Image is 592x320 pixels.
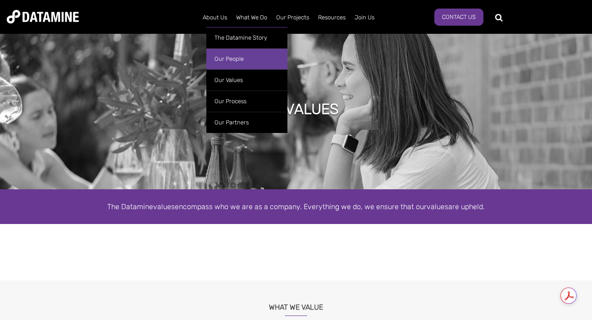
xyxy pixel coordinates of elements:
[7,10,79,23] img: Datamine
[206,112,287,133] a: Our Partners
[206,48,287,69] a: Our People
[206,91,287,112] a: Our Process
[153,202,175,211] span: values
[253,99,339,119] h1: OUR VALUES
[272,6,314,29] a: Our Projects
[232,6,272,29] a: What We Do
[448,202,485,211] span: are upheld.
[350,6,379,29] a: Join Us
[206,27,287,48] a: The Datamine Story
[206,69,287,91] a: Our Values
[434,9,483,26] a: Contact Us
[107,202,153,211] span: The Datamine
[314,6,350,29] a: Resources
[175,202,427,211] span: encompass who we are as a company. Everything we do, we ensure that our
[427,202,448,211] span: values
[32,292,560,316] h3: What We Value
[198,6,232,29] a: About Us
